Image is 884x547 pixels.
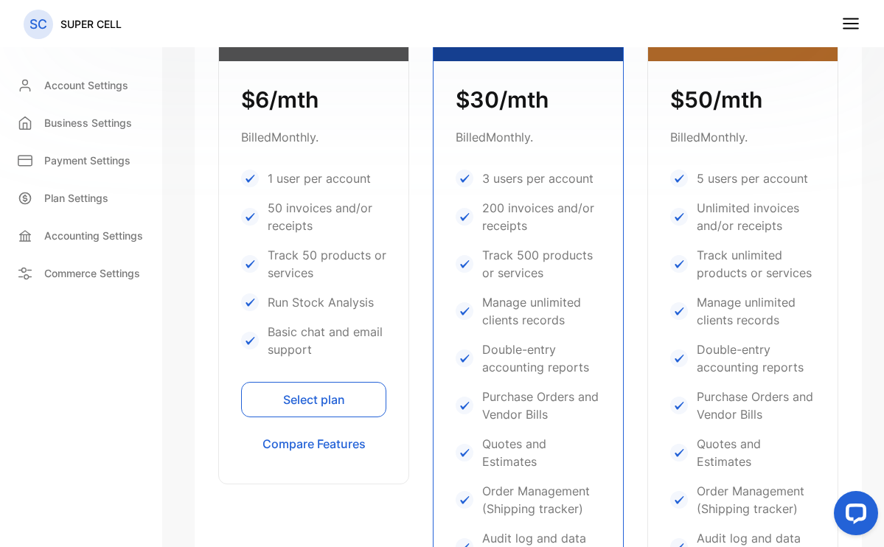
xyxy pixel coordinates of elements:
[697,170,808,187] p: 5 users per account
[697,388,815,423] p: Purchase Orders and Vendor Bills
[6,220,156,251] a: Accounting Settings
[482,246,601,282] p: Track 500 products or services
[456,128,601,146] p: Billed Monthly .
[44,115,132,130] p: Business Settings
[44,265,140,281] p: Commerce Settings
[241,426,386,461] button: Compare Features
[482,170,594,187] p: 3 users per account
[482,435,601,470] p: Quotes and Estimates
[6,183,156,213] a: Plan Settings
[241,128,386,146] p: Billed Monthly .
[241,83,386,116] h1: $6/mth
[44,153,130,168] p: Payment Settings
[6,145,156,175] a: Payment Settings
[44,228,143,243] p: Accounting Settings
[670,83,815,116] h1: $50/mth
[697,246,815,282] p: Track unlimited products or services
[482,199,601,234] p: 200 invoices and/or receipts
[6,70,156,100] a: Account Settings
[456,83,601,116] h1: $30/mth
[697,293,815,329] p: Manage unlimited clients records
[268,246,386,282] p: Track 50 products or services
[241,382,386,417] button: Select plan
[482,482,601,518] p: Order Management (Shipping tracker)
[822,485,884,547] iframe: LiveChat chat widget
[697,199,815,234] p: Unlimited invoices and/or receipts
[6,108,156,138] a: Business Settings
[268,170,371,187] p: 1 user per account
[482,341,601,376] p: Double-entry accounting reports
[268,199,386,234] p: 50 invoices and/or receipts
[60,16,122,32] p: SUPER CELL
[268,323,386,358] p: Basic chat and email support
[29,15,47,34] p: SC
[268,293,374,311] p: Run Stock Analysis
[6,258,156,288] a: Commerce Settings
[697,435,815,470] p: Quotes and Estimates
[482,388,601,423] p: Purchase Orders and Vendor Bills
[482,293,601,329] p: Manage unlimited clients records
[44,190,108,206] p: Plan Settings
[697,482,815,518] p: Order Management (Shipping tracker)
[697,341,815,376] p: Double-entry accounting reports
[44,77,128,93] p: Account Settings
[670,128,815,146] p: Billed Monthly .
